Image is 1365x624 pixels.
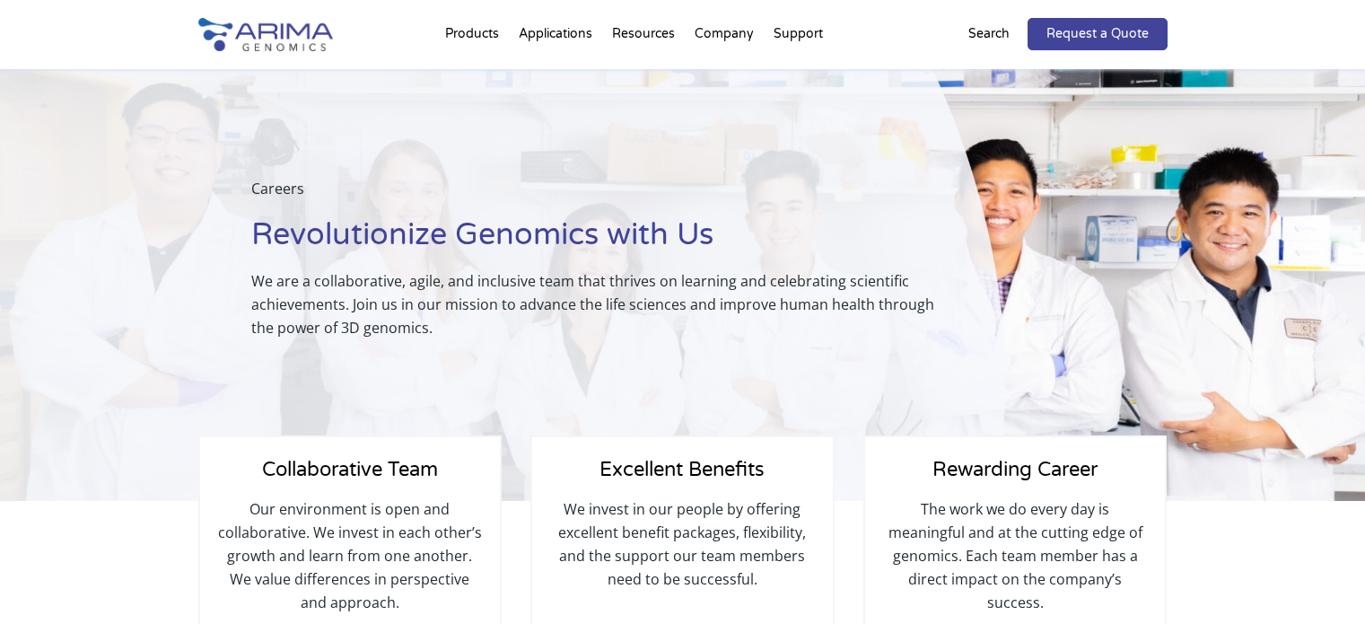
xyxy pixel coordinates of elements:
[1028,18,1168,50] a: Request a Quote
[883,497,1147,614] p: The work we do every day is meaningful and at the cutting edge of genomics. Each team member has ...
[262,458,438,481] span: Collaborative Team
[198,18,333,51] img: Arima-Genomics-logo
[251,269,960,339] p: We are a collaborative, agile, and inclusive team that thrives on learning and celebrating scient...
[599,458,765,481] span: Excellent Benefits
[968,22,1010,46] p: Search
[218,497,482,614] p: Our environment is open and collaborative. We invest in each other’s growth and learn from one an...
[550,497,814,591] p: We invest in our people by offering excellent benefit packages, flexibility, and the support our ...
[251,177,960,215] p: Careers
[932,458,1098,481] span: Rewarding Career
[251,215,960,269] h1: Revolutionize Genomics with Us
